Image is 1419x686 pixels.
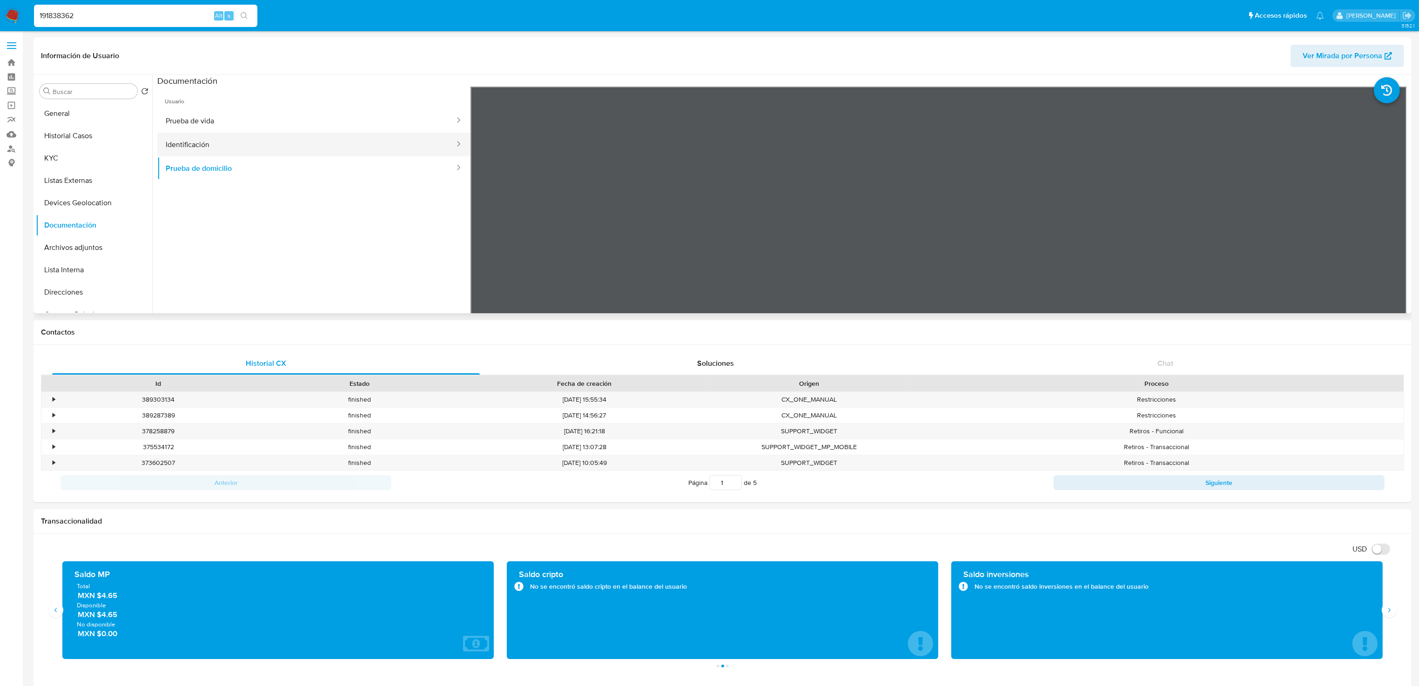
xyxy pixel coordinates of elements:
div: [DATE] 10:05:49 [460,455,709,471]
button: Archivos adjuntos [36,236,152,259]
div: 375534172 [58,439,259,455]
div: SUPPORT_WIDGET [708,424,909,439]
button: Lista Interna [36,259,152,281]
div: [DATE] 13:07:28 [460,439,709,455]
div: finished [259,439,460,455]
div: Origen [715,379,903,388]
div: Id [64,379,252,388]
a: Notificaciones [1316,12,1324,20]
div: • [53,427,55,436]
div: [DATE] 16:21:18 [460,424,709,439]
div: • [53,395,55,404]
button: Siguiente [1054,475,1385,490]
span: Alt [215,11,222,20]
button: Historial Casos [36,125,152,147]
div: 389287389 [58,408,259,423]
button: Listas Externas [36,169,152,192]
button: General [36,102,152,125]
span: Chat [1157,358,1173,369]
button: Buscar [43,87,51,95]
a: Salir [1402,11,1412,20]
div: [DATE] 14:56:27 [460,408,709,423]
span: Página de [688,475,757,490]
span: Accesos rápidos [1255,11,1307,20]
div: finished [259,392,460,407]
div: Restricciones [910,408,1404,423]
div: finished [259,408,460,423]
div: CX_ONE_MANUAL [708,408,909,423]
input: Buscar usuario o caso... [34,10,257,22]
h1: Información de Usuario [41,51,119,61]
button: Anterior [61,475,391,490]
button: KYC [36,147,152,169]
button: Volver al orden por defecto [141,87,148,98]
div: Estado [265,379,453,388]
div: • [53,411,55,420]
span: s [228,11,230,20]
div: SUPPORT_WIDGET_MP_MOBILE [708,439,909,455]
div: Proceso [916,379,1397,388]
span: 5 [753,478,757,487]
button: search-icon [235,9,254,22]
div: finished [259,455,460,471]
h1: Contactos [41,328,1404,337]
input: Buscar [53,87,134,96]
button: Devices Geolocation [36,192,152,214]
div: Retiros - Transaccional [910,455,1404,471]
div: • [53,443,55,451]
button: Cruces y Relaciones [36,303,152,326]
div: Fecha de creación [467,379,702,388]
div: Retiros - Transaccional [910,439,1404,455]
span: Historial CX [246,358,286,369]
div: Retiros - Funcional [910,424,1404,439]
p: ivonne.perezonofre@mercadolibre.com.mx [1346,11,1399,20]
button: Direcciones [36,281,152,303]
span: Soluciones [697,358,734,369]
div: 373602507 [58,455,259,471]
div: 378258879 [58,424,259,439]
div: CX_ONE_MANUAL [708,392,909,407]
div: [DATE] 15:55:34 [460,392,709,407]
div: SUPPORT_WIDGET [708,455,909,471]
div: • [53,458,55,467]
h1: Transaccionalidad [41,517,1404,526]
div: 389303134 [58,392,259,407]
div: finished [259,424,460,439]
button: Documentación [36,214,152,236]
button: Ver Mirada por Persona [1291,45,1404,67]
div: Restricciones [910,392,1404,407]
span: Ver Mirada por Persona [1303,45,1382,67]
